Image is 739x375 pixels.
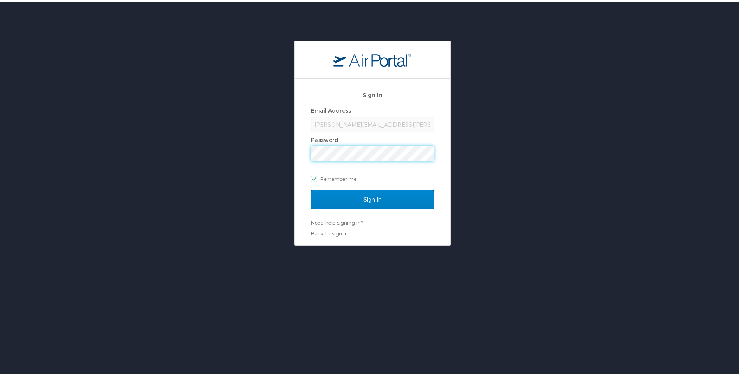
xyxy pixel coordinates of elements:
a: Back to sign in [311,229,348,235]
a: Need help signing in? [311,218,363,224]
label: Password [311,135,339,142]
label: Email Address [311,106,351,112]
input: Sign In [311,188,434,208]
label: Remember me [311,172,434,183]
h2: Sign In [311,89,434,98]
img: logo [333,51,411,65]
